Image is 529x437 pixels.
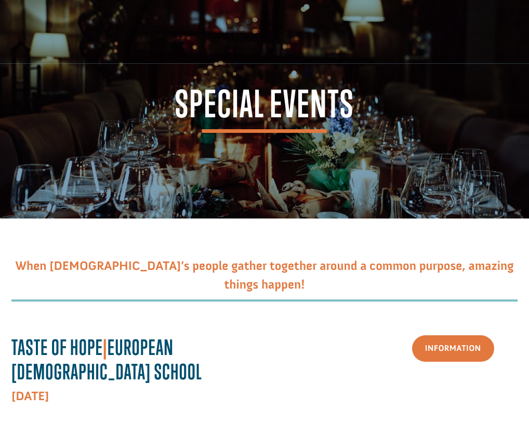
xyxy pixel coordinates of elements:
[412,335,494,362] a: Information
[11,389,49,404] strong: [DATE]
[103,335,108,360] span: |
[11,335,202,384] strong: Taste Of Hope European [DEMOGRAPHIC_DATA] School
[15,258,513,292] span: When [DEMOGRAPHIC_DATA]’s people gather together around a common purpose, amazing things happen!
[175,86,354,133] span: Special Events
